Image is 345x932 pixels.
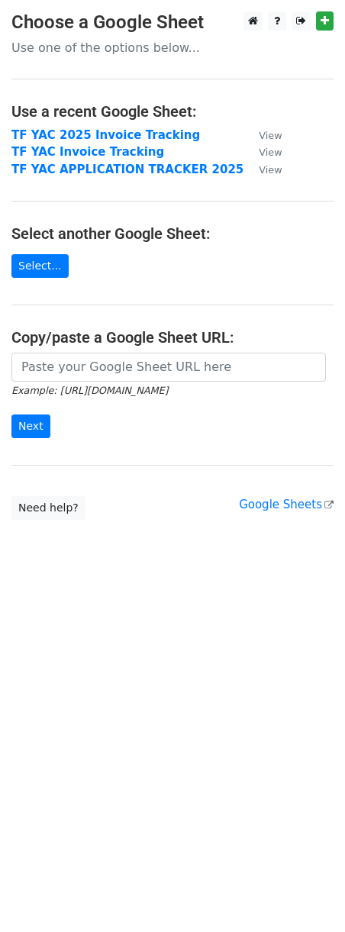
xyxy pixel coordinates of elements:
[11,163,243,176] a: TF YAC APPLICATION TRACKER 2025
[11,414,50,438] input: Next
[243,145,282,159] a: View
[11,102,334,121] h4: Use a recent Google Sheet:
[11,145,164,159] a: TF YAC Invoice Tracking
[239,498,334,511] a: Google Sheets
[243,163,282,176] a: View
[259,164,282,176] small: View
[11,224,334,243] h4: Select another Google Sheet:
[11,496,85,520] a: Need help?
[11,353,326,382] input: Paste your Google Sheet URL here
[259,130,282,141] small: View
[11,128,200,142] a: TF YAC 2025 Invoice Tracking
[243,128,282,142] a: View
[11,40,334,56] p: Use one of the options below...
[11,254,69,278] a: Select...
[259,147,282,158] small: View
[11,328,334,347] h4: Copy/paste a Google Sheet URL:
[11,385,168,396] small: Example: [URL][DOMAIN_NAME]
[11,11,334,34] h3: Choose a Google Sheet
